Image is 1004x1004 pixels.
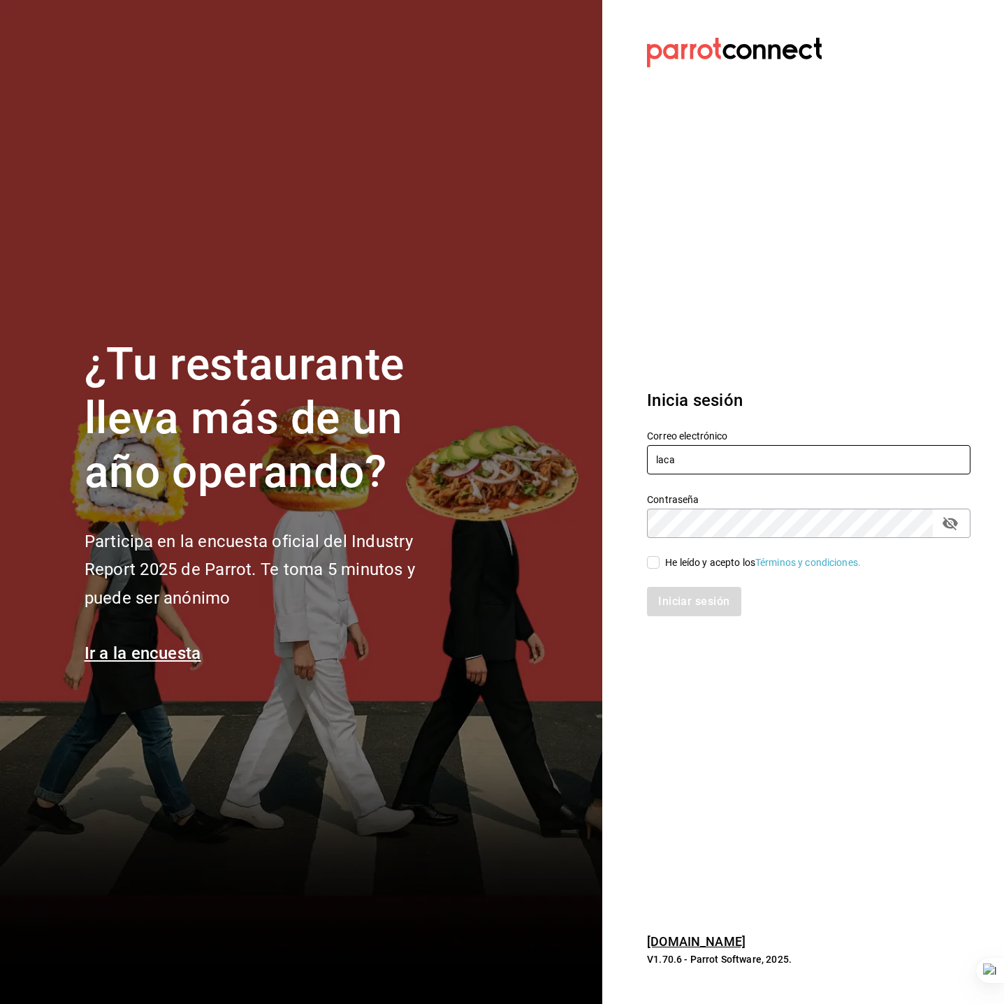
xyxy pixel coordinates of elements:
[647,495,970,504] label: Contraseña
[647,952,970,966] p: V1.70.6 - Parrot Software, 2025.
[665,555,861,570] div: He leído y acepto los
[755,557,861,568] a: Términos y condiciones.
[938,511,962,535] button: passwordField
[647,445,970,474] input: Ingresa tu correo electrónico
[647,934,745,949] a: [DOMAIN_NAME]
[647,388,970,413] h3: Inicia sesión
[85,643,201,663] a: Ir a la encuesta
[85,338,462,499] h1: ¿Tu restaurante lleva más de un año operando?
[647,431,970,441] label: Correo electrónico
[85,528,462,613] h2: Participa en la encuesta oficial del Industry Report 2025 de Parrot. Te toma 5 minutos y puede se...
